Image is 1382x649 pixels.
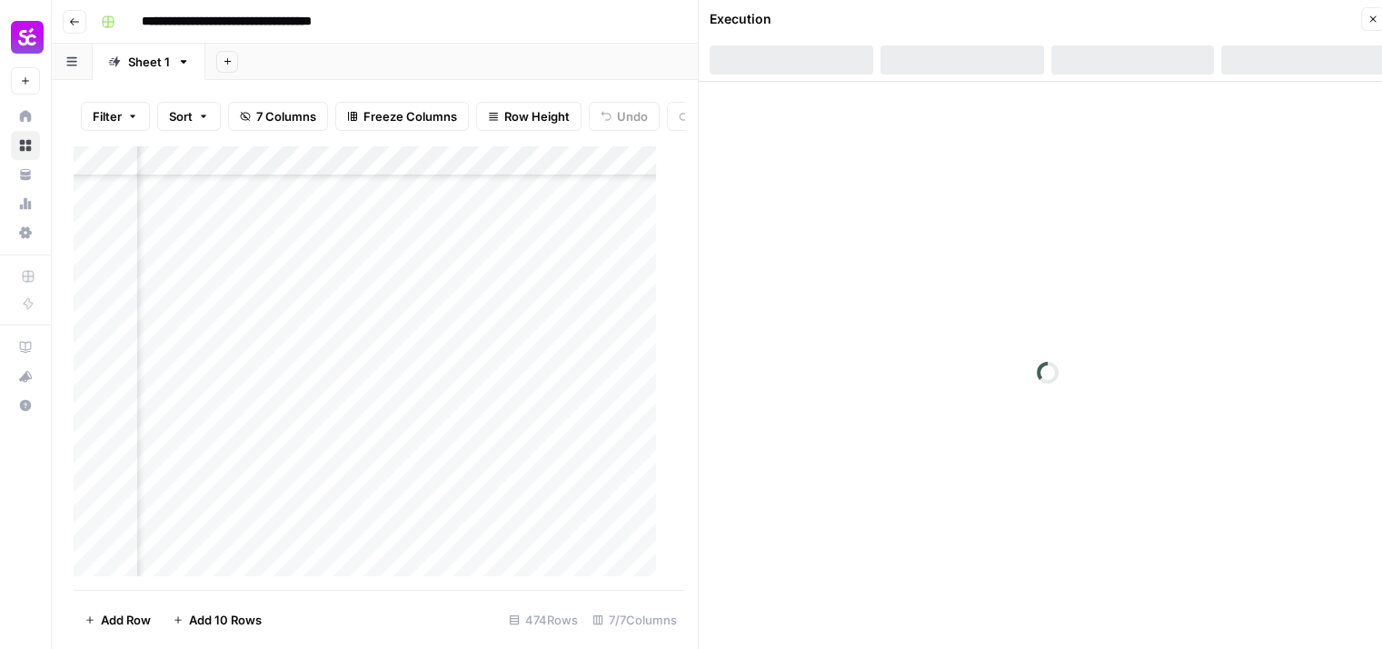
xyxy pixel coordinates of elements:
span: Undo [617,107,648,125]
button: Add Row [74,605,162,634]
a: Home [11,102,40,131]
span: Add 10 Rows [189,611,262,629]
span: Filter [93,107,122,125]
button: Help + Support [11,391,40,420]
button: Sort [157,102,221,131]
span: Freeze Columns [363,107,457,125]
button: Workspace: Smartcat [11,15,40,60]
a: Usage [11,189,40,218]
button: 7 Columns [228,102,328,131]
a: Browse [11,131,40,160]
a: Sheet 1 [93,44,205,80]
a: Settings [11,218,40,247]
button: Undo [589,102,660,131]
button: What's new? [11,362,40,391]
button: Filter [81,102,150,131]
span: 7 Columns [256,107,316,125]
button: Add 10 Rows [162,605,273,634]
div: Execution [710,10,771,28]
div: What's new? [12,363,39,390]
span: Add Row [101,611,151,629]
span: Sort [169,107,193,125]
span: Row Height [504,107,570,125]
button: Row Height [476,102,582,131]
img: Smartcat Logo [11,21,44,54]
button: Freeze Columns [335,102,469,131]
a: AirOps Academy [11,333,40,362]
div: 7/7 Columns [585,605,684,634]
a: Your Data [11,160,40,189]
div: 474 Rows [502,605,585,634]
div: Sheet 1 [128,53,170,71]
